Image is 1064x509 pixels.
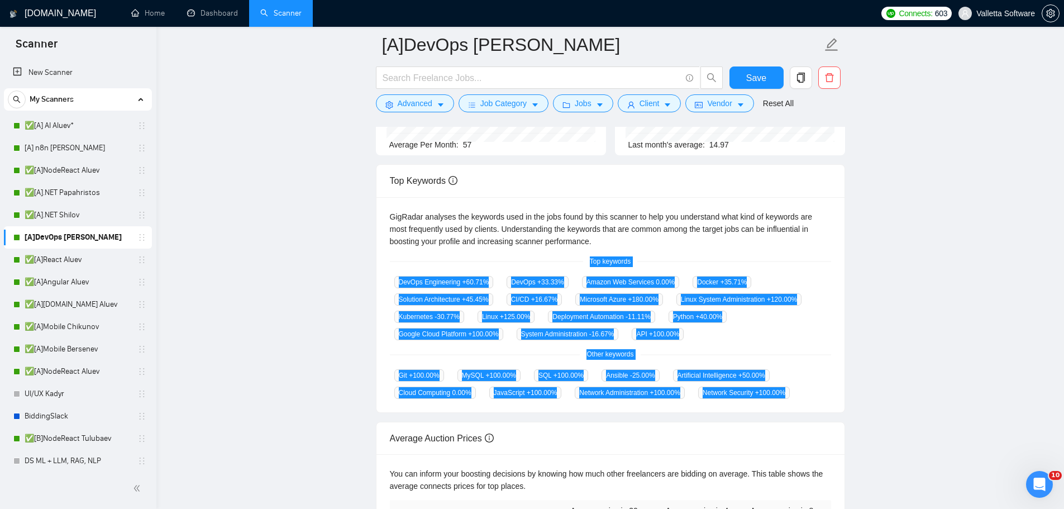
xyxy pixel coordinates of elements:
[30,88,74,111] span: My Scanners
[1042,9,1059,18] span: setting
[25,427,131,450] a: ✅[B]NodeReact Tulubaev
[500,313,530,321] span: +125.00 %
[137,367,146,376] span: holder
[685,94,753,112] button: idcardVendorcaret-down
[398,97,432,110] span: Advanced
[25,383,131,405] a: UI/UX Kadyr
[409,372,439,379] span: +100.00 %
[137,211,146,220] span: holder
[260,8,302,18] a: searchScanner
[463,140,472,149] span: 57
[137,345,146,354] span: holder
[755,389,785,397] span: +100.00 %
[448,176,457,185] span: info-circle
[137,166,146,175] span: holder
[468,330,498,338] span: +100.00 %
[626,313,651,321] span: -11.11 %
[383,71,681,85] input: Search Freelance Jobs...
[437,101,445,109] span: caret-down
[394,328,503,340] span: Google Cloud Platform
[137,412,146,421] span: holder
[582,276,680,288] span: Amazon Web Services
[738,372,765,379] span: +50.00 %
[468,101,476,109] span: bars
[548,311,655,323] span: Deployment Automation
[527,389,557,397] span: +100.00 %
[25,159,131,182] a: ✅[A]NodeReact Aluev
[489,387,562,399] span: JavaScript
[537,278,564,286] span: +33.33 %
[382,31,822,59] input: Scanner name...
[137,144,146,153] span: holder
[818,66,841,89] button: delete
[589,330,614,338] span: -16.67 %
[459,94,548,112] button: barsJob Categorycaret-down
[531,296,558,303] span: +16.67 %
[137,255,146,264] span: holder
[25,450,131,472] a: DS ML + LLM, RAG, NLP
[673,369,770,382] span: Artificial Intelligence
[696,313,723,321] span: +40.00 %
[8,96,25,103] span: search
[628,296,658,303] span: +180.00 %
[575,293,662,306] span: Microsoft Azure
[25,405,131,427] a: BiddingSlack
[507,293,562,306] span: CI/CD
[618,94,681,112] button: userClientcaret-down
[137,389,146,398] span: holder
[701,73,722,83] span: search
[376,94,454,112] button: settingAdvancedcaret-down
[649,330,679,338] span: +100.00 %
[25,249,131,271] a: ✅[A]React Aluev
[25,137,131,159] a: [A] n8n [PERSON_NAME]
[693,276,751,288] span: Docker
[656,278,675,286] span: 0.00 %
[746,71,766,85] span: Save
[480,97,527,110] span: Job Category
[824,37,839,52] span: edit
[534,369,588,382] span: SQL
[8,91,26,108] button: search
[737,101,745,109] span: caret-down
[9,5,17,23] img: logo
[385,101,393,109] span: setting
[700,66,723,89] button: search
[25,115,131,137] a: ✅[A] AI Aluev*
[25,226,131,249] a: [A]DevOps [PERSON_NAME]
[819,73,840,83] span: delete
[7,36,66,59] span: Scanner
[137,322,146,331] span: holder
[137,300,146,309] span: holder
[452,389,471,397] span: 0.00 %
[553,94,613,112] button: folderJobscaret-down
[580,349,640,360] span: Other keywords
[664,101,671,109] span: caret-down
[131,8,165,18] a: homeHome
[390,211,831,248] div: GigRadar analyses the keywords used in the jobs found by this scanner to help you understand what...
[707,97,732,110] span: Vendor
[462,278,489,286] span: +60.71 %
[1042,9,1060,18] a: setting
[25,316,131,338] a: ✅[A]Mobile Chikunov
[886,9,895,18] img: upwork-logo.png
[695,101,703,109] span: idcard
[767,296,797,303] span: +120.00 %
[602,369,659,382] span: Ansible
[137,121,146,130] span: holder
[389,140,459,149] span: Average Per Month:
[137,434,146,443] span: holder
[1049,471,1062,480] span: 10
[137,188,146,197] span: holder
[507,276,568,288] span: DevOps
[485,434,494,443] span: info-circle
[596,101,604,109] span: caret-down
[25,293,131,316] a: ✅[A][DOMAIN_NAME] Aluev
[25,338,131,360] a: ✅[A]Mobile Bersenev
[25,360,131,383] a: ✅[A]NodeReact Aluev
[435,313,460,321] span: -30.77 %
[25,204,131,226] a: ✅[A].NET Shilov
[485,372,516,379] span: +100.00 %
[137,233,146,242] span: holder
[650,389,680,397] span: +100.00 %
[698,387,790,399] span: Network Security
